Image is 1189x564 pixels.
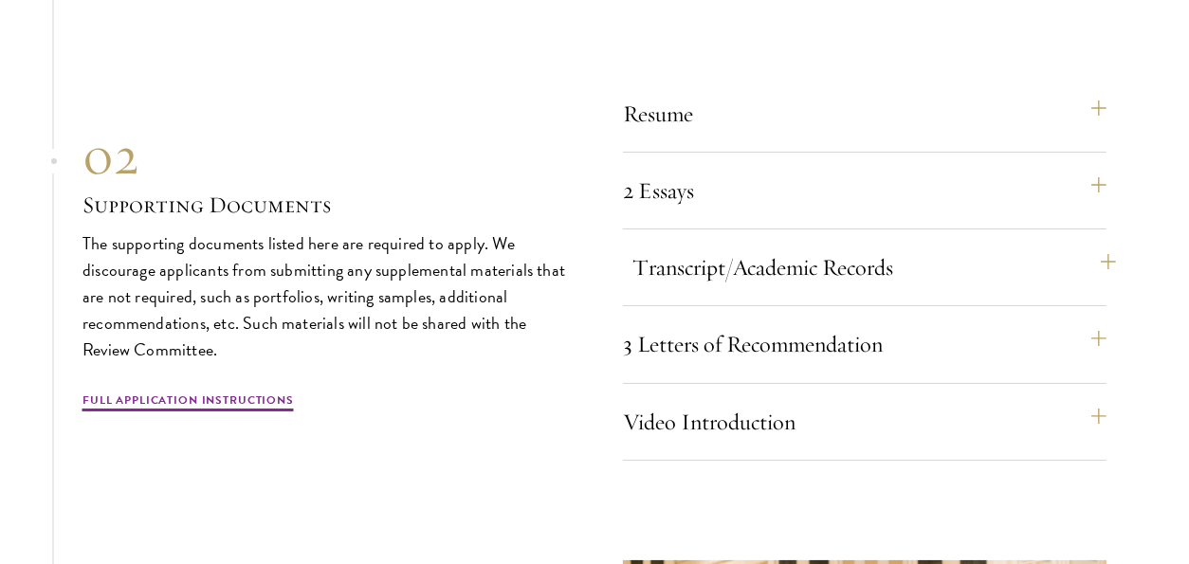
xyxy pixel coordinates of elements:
div: 02 [82,122,566,189]
button: Resume [623,91,1107,136]
h3: Supporting Documents [82,189,566,221]
button: Transcript/Academic Records [632,245,1116,290]
button: 2 Essays [623,168,1107,213]
a: Full Application Instructions [82,391,294,414]
p: The supporting documents listed here are required to apply. We discourage applicants from submitt... [82,230,566,363]
button: Video Introduction [623,399,1107,445]
button: 3 Letters of Recommendation [623,321,1107,367]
